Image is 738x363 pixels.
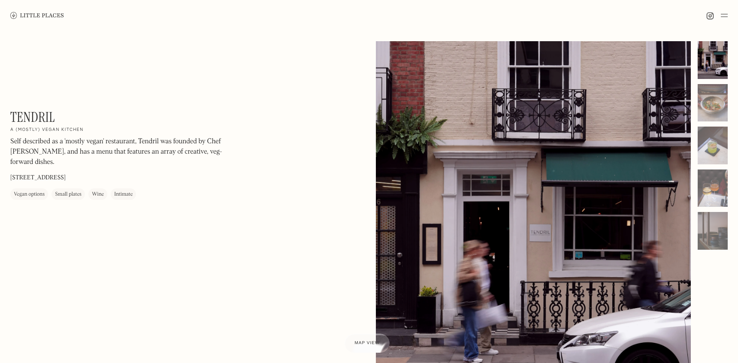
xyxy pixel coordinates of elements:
div: Intimate [114,190,133,199]
div: Small plates [55,190,82,199]
span: Map view [355,341,380,345]
h1: Tendril [10,109,55,125]
p: [STREET_ADDRESS] [10,173,66,182]
h2: A (mostly) vegan kitchen [10,127,84,133]
p: Self described as a 'mostly vegan' restaurant, Tendril was founded by Chef [PERSON_NAME], and has... [10,136,242,167]
div: Vegan options [14,190,45,199]
div: Wine [92,190,104,199]
a: Map view [345,334,390,353]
